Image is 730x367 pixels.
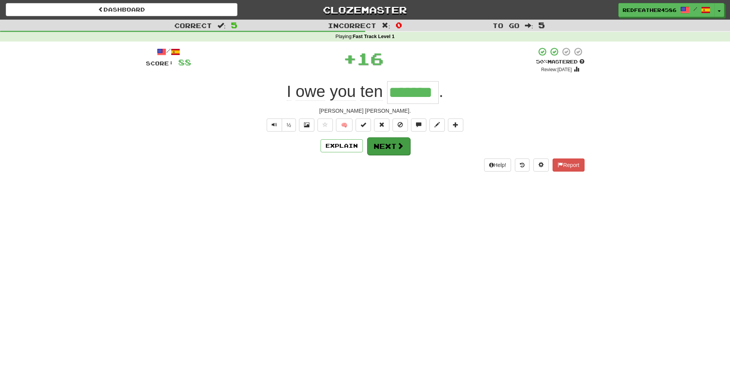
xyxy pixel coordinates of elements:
button: 🧠 [336,118,352,132]
span: To go [493,22,520,29]
span: 5 [538,20,545,30]
a: Clozemaster [249,3,481,17]
button: Ignore sentence (alt+i) [393,118,408,132]
button: Add to collection (alt+a) [448,118,463,132]
a: Dashboard [6,3,237,16]
span: Incorrect [328,22,376,29]
button: Play sentence audio (ctl+space) [267,118,282,132]
span: Score: [146,60,174,67]
a: RedFeather4586 / [618,3,715,17]
button: Set this sentence to 100% Mastered (alt+m) [356,118,371,132]
span: : [217,22,226,29]
span: owe [296,82,325,101]
span: I [287,82,291,101]
button: Edit sentence (alt+d) [429,118,445,132]
span: ten [360,82,383,101]
button: Discuss sentence (alt+u) [411,118,426,132]
strong: Fast Track Level 1 [353,34,395,39]
button: Help! [484,158,511,172]
button: Round history (alt+y) [515,158,530,172]
span: 0 [396,20,402,30]
span: : [525,22,533,29]
span: 16 [357,49,384,68]
span: . [439,82,443,100]
span: 5 [231,20,237,30]
button: ½ [282,118,296,132]
small: Review: [DATE] [541,67,572,72]
div: [PERSON_NAME] [PERSON_NAME]. [146,107,585,115]
button: Reset to 0% Mastered (alt+r) [374,118,389,132]
div: / [146,47,191,57]
span: RedFeather4586 [623,7,677,13]
span: + [343,47,357,70]
button: Next [367,137,410,155]
span: : [382,22,390,29]
span: / [693,6,697,12]
div: Text-to-speech controls [265,118,296,132]
span: 88 [178,57,191,67]
button: Favorite sentence (alt+f) [317,118,333,132]
button: Report [553,158,584,172]
span: Correct [174,22,212,29]
span: you [330,82,356,101]
button: Explain [321,139,363,152]
div: Mastered [536,58,585,65]
button: Show image (alt+x) [299,118,314,132]
span: 50 % [536,58,548,65]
